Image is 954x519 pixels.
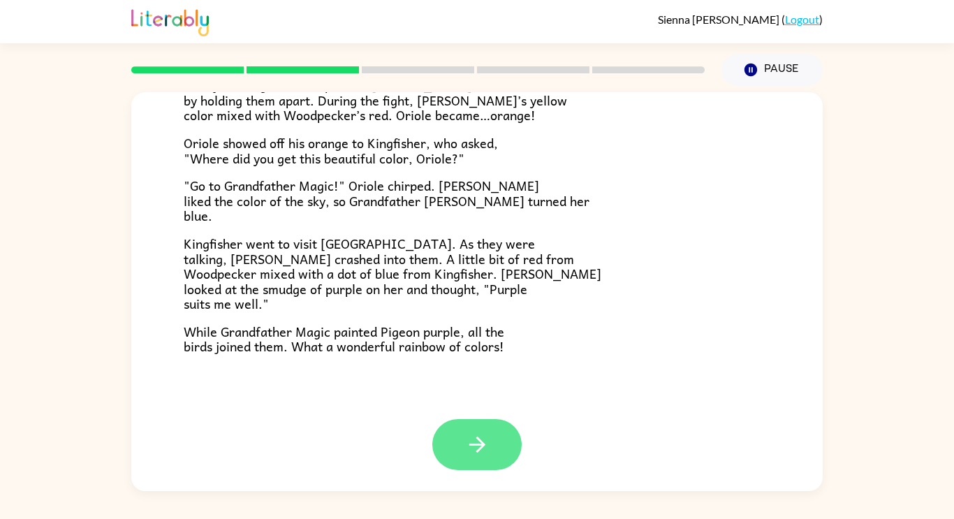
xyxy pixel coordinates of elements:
span: "Go to Grandfather Magic!" Oriole chirped. [PERSON_NAME] liked the color of the sky, so Grandfath... [184,175,589,226]
span: While Grandfather Magic painted Pigeon purple, all the birds joined them. What a wonderful rainbo... [184,321,504,357]
span: Sienna [PERSON_NAME] [658,13,781,26]
div: ( ) [658,13,823,26]
span: Kingfisher went to visit [GEOGRAPHIC_DATA]. As they were talking, [PERSON_NAME] crashed into them... [184,233,601,314]
button: Pause [721,54,823,86]
img: Literably [131,6,209,36]
span: Oriole showed off his orange to Kingfisher, who asked, "Where did you get this beautiful color, O... [184,133,498,168]
a: Logout [785,13,819,26]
